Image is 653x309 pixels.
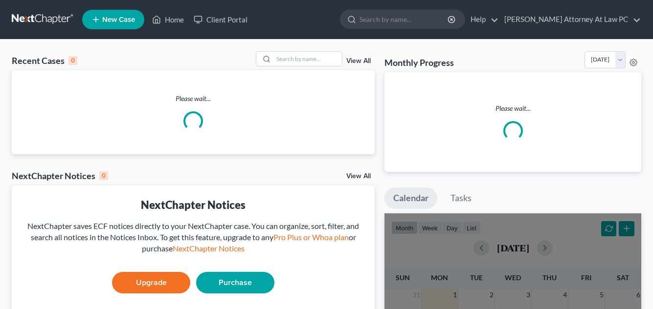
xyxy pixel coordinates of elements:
div: 0 [68,56,77,65]
a: View All [346,58,371,64]
span: New Case [102,16,135,23]
input: Search by name... [360,10,449,28]
a: Client Portal [189,11,252,28]
p: Please wait... [392,103,633,113]
div: Recent Cases [12,55,77,66]
a: [PERSON_NAME] Attorney At Law PC [499,11,641,28]
a: Tasks [442,187,480,209]
div: NextChapter saves ECF notices directly to your NextChapter case. You can organize, sort, filter, ... [20,221,367,254]
a: Help [466,11,498,28]
div: NextChapter Notices [12,170,108,182]
a: Home [147,11,189,28]
p: Please wait... [12,94,375,103]
a: Purchase [196,272,274,293]
a: Pro Plus or Whoa plan [273,232,349,242]
div: NextChapter Notices [20,197,367,212]
input: Search by name... [273,52,342,66]
h3: Monthly Progress [384,57,454,68]
a: View All [346,173,371,180]
a: Upgrade [112,272,190,293]
a: NextChapter Notices [173,244,245,253]
div: 0 [99,171,108,180]
a: Calendar [384,187,437,209]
